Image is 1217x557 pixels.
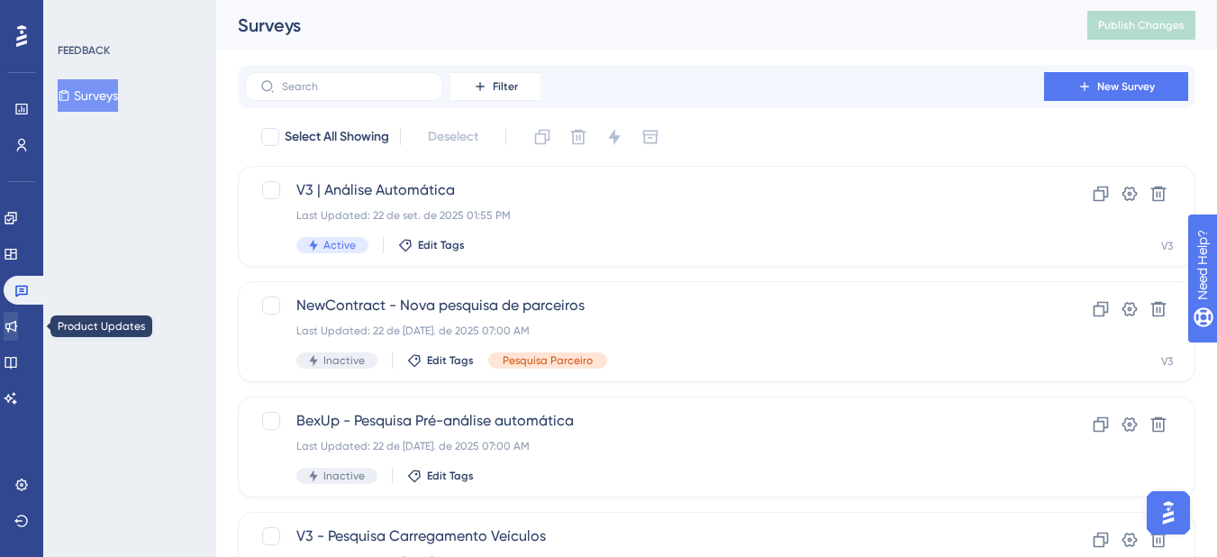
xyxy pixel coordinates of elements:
span: V3 | Análise Automática [296,179,993,201]
span: BexUp - Pesquisa Pré-análise automática [296,410,993,432]
div: Last Updated: 22 de set. de 2025 01:55 PM [296,208,993,223]
span: Edit Tags [418,238,465,252]
div: V3 [1161,354,1173,369]
span: Pesquisa Parceiro [503,353,593,368]
span: V3 - Pesquisa Carregamento Veículos [296,525,993,547]
span: Inactive [323,469,365,483]
button: Edit Tags [398,238,465,252]
div: Surveys [238,13,1042,38]
span: Publish Changes [1098,18,1185,32]
span: NewContract - Nova pesquisa de parceiros [296,295,993,316]
span: Inactive [323,353,365,368]
input: Search [282,80,428,93]
iframe: UserGuiding AI Assistant Launcher [1141,486,1195,540]
div: FEEDBACK [58,43,110,58]
span: Filter [493,79,518,94]
button: Surveys [58,79,118,112]
div: V3 [1161,239,1173,253]
button: Deselect [412,121,495,153]
button: New Survey [1044,72,1188,101]
button: Filter [450,72,540,101]
span: Edit Tags [427,353,474,368]
div: Last Updated: 22 de [DATE]. de 2025 07:00 AM [296,439,993,453]
span: Active [323,238,356,252]
button: Edit Tags [407,469,474,483]
button: Edit Tags [407,353,474,368]
span: Deselect [428,126,478,148]
span: New Survey [1097,79,1155,94]
span: Need Help? [42,5,113,26]
button: Publish Changes [1087,11,1195,40]
span: Select All Showing [285,126,389,148]
div: Last Updated: 22 de [DATE]. de 2025 07:00 AM [296,324,993,338]
span: Edit Tags [427,469,474,483]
